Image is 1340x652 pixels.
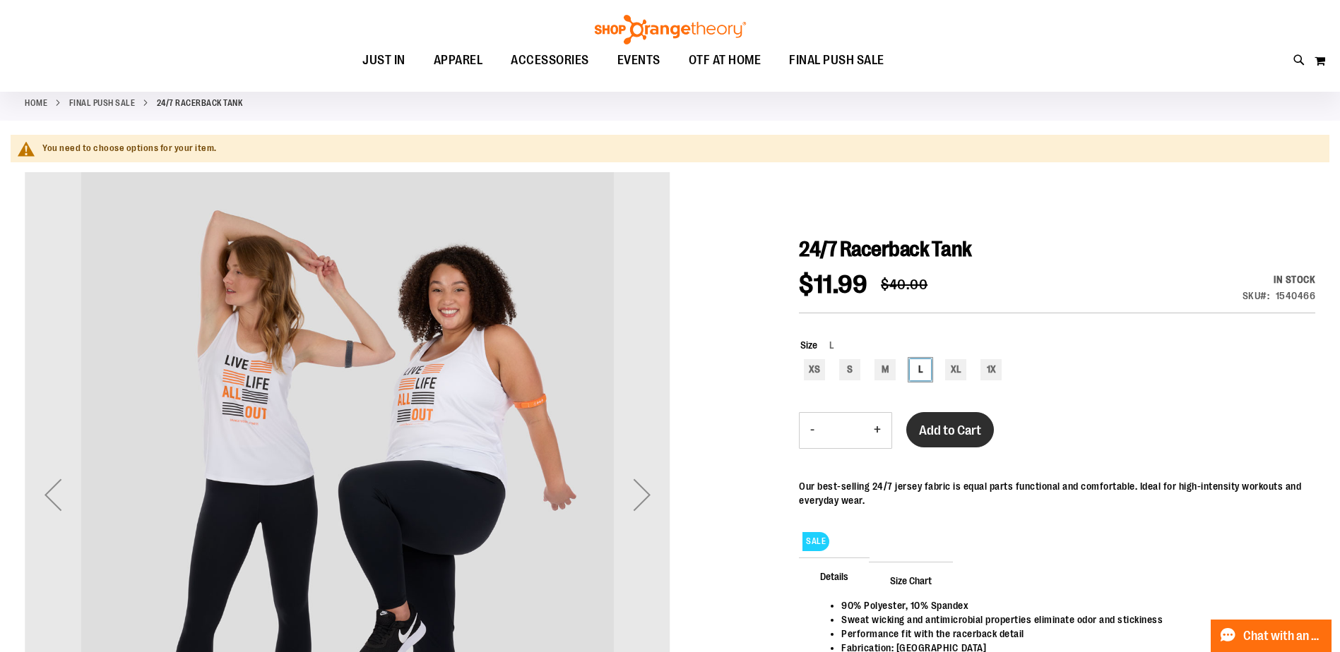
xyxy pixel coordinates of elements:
[675,44,776,77] a: OTF AT HOME
[841,627,1301,641] li: Performance fit with the racerback detail
[841,598,1301,612] li: 90% Polyester, 10% Spandex
[1211,620,1332,652] button: Chat with an Expert
[980,359,1002,380] div: 1X
[910,359,931,380] div: L
[841,612,1301,627] li: Sweat wicking and antimicrobial properties eliminate odor and stickiness
[775,44,899,77] a: FINAL PUSH SALE
[881,277,927,293] span: $40.00
[804,359,825,380] div: XS
[863,413,891,448] button: Increase product quantity
[800,339,817,351] span: Size
[874,359,896,380] div: M
[348,44,420,77] a: JUST IN
[157,97,243,109] strong: 24/7 Racerback Tank
[799,479,1315,507] div: Our best-selling 24/7 jersey fabric is equal parts functional and comfortable. Ideal for high-int...
[420,44,497,76] a: APPAREL
[906,412,994,447] button: Add to Cart
[839,359,860,380] div: S
[1243,272,1316,286] div: Availability
[945,359,966,380] div: XL
[799,270,867,299] span: $11.99
[1243,290,1270,301] strong: SKU
[789,44,884,76] span: FINAL PUSH SALE
[800,413,825,448] button: Decrease product quantity
[869,562,953,598] span: Size Chart
[689,44,761,76] span: OTF AT HOME
[802,532,829,551] span: SALE
[362,44,405,76] span: JUST IN
[434,44,483,76] span: APPAREL
[617,44,660,76] span: EVENTS
[825,413,863,447] input: Product quantity
[42,142,1319,155] div: You need to choose options for your item.
[1243,629,1323,643] span: Chat with an Expert
[603,44,675,77] a: EVENTS
[1276,289,1316,303] div: 1540466
[919,423,981,438] span: Add to Cart
[799,237,972,261] span: 24/7 Racerback Tank
[511,44,589,76] span: ACCESSORIES
[593,15,748,44] img: Shop Orangetheory
[799,557,870,594] span: Details
[497,44,603,77] a: ACCESSORIES
[69,97,136,109] a: FINAL PUSH SALE
[25,97,47,109] a: Home
[817,339,834,351] span: L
